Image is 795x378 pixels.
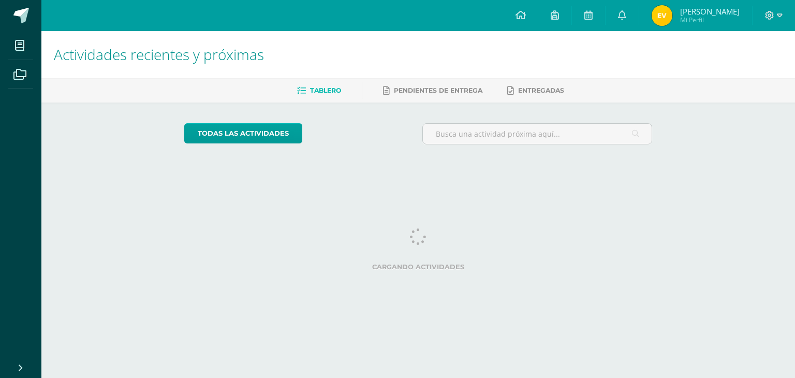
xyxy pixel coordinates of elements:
[507,82,564,99] a: Entregadas
[680,16,740,24] span: Mi Perfil
[383,82,482,99] a: Pendientes de entrega
[394,86,482,94] span: Pendientes de entrega
[184,263,653,271] label: Cargando actividades
[310,86,341,94] span: Tablero
[652,5,672,26] img: 65e1c9fac06c2d7639c5ed34a9508b20.png
[423,124,652,144] input: Busca una actividad próxima aquí...
[54,45,264,64] span: Actividades recientes y próximas
[518,86,564,94] span: Entregadas
[297,82,341,99] a: Tablero
[680,6,740,17] span: [PERSON_NAME]
[184,123,302,143] a: todas las Actividades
